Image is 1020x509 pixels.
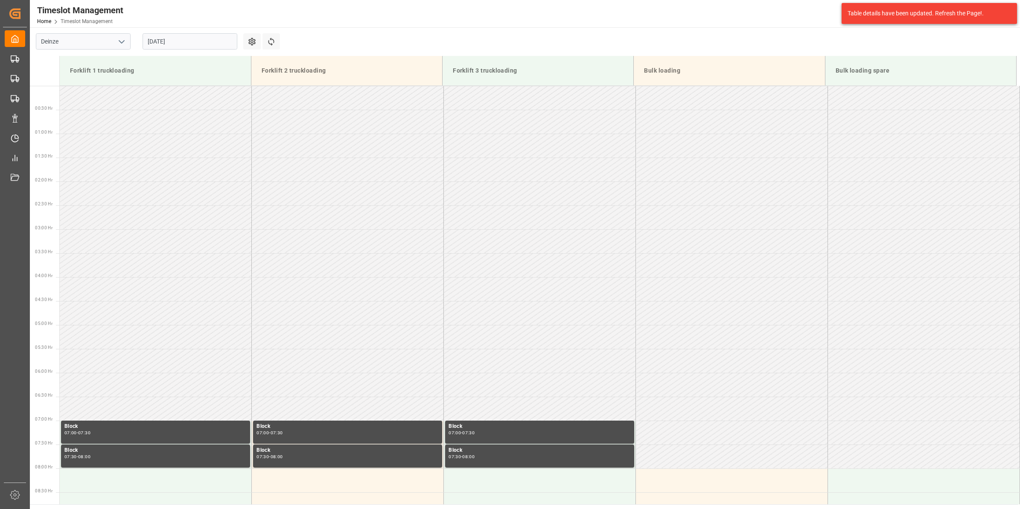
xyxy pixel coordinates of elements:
div: 07:30 [271,431,283,435]
div: - [77,455,78,459]
div: - [461,455,462,459]
div: Forklift 1 truckloading [67,63,244,79]
span: 01:00 Hr [35,130,52,135]
div: 08:00 [78,455,90,459]
span: 08:30 Hr [35,489,52,493]
div: Bulk loading [641,63,818,79]
span: 08:00 Hr [35,465,52,469]
div: 07:30 [256,455,269,459]
div: 07:30 [78,431,90,435]
div: Block [256,422,439,431]
div: 07:00 [64,431,77,435]
div: 07:00 [449,431,461,435]
div: 08:00 [462,455,475,459]
div: 07:30 [64,455,77,459]
span: 05:30 Hr [35,345,52,350]
div: Block [64,422,247,431]
span: 01:30 Hr [35,154,52,158]
span: 06:30 Hr [35,393,52,398]
div: 07:00 [256,431,269,435]
div: 07:30 [449,455,461,459]
span: 07:00 Hr [35,417,52,421]
div: 08:00 [271,455,283,459]
a: Home [37,18,51,24]
input: Type to search/select [36,33,131,50]
div: - [269,431,270,435]
span: 03:00 Hr [35,225,52,230]
span: 05:00 Hr [35,321,52,326]
div: Block [64,446,247,455]
div: - [269,455,270,459]
span: 07:30 Hr [35,441,52,445]
div: Block [449,422,631,431]
div: Block [256,446,439,455]
span: 04:30 Hr [35,297,52,302]
div: Forklift 2 truckloading [258,63,435,79]
span: 03:30 Hr [35,249,52,254]
span: 02:30 Hr [35,202,52,206]
span: 06:00 Hr [35,369,52,374]
button: open menu [115,35,128,48]
div: Bulk loading spare [832,63,1009,79]
input: DD.MM.YYYY [143,33,237,50]
div: 07:30 [462,431,475,435]
div: Timeslot Management [37,4,123,17]
div: Table details have been updated. Refresh the Page!. [848,9,1005,18]
span: 02:00 Hr [35,178,52,182]
span: 00:30 Hr [35,106,52,111]
span: 04:00 Hr [35,273,52,278]
div: Forklift 3 truckloading [449,63,627,79]
div: - [461,431,462,435]
div: Block [449,446,631,455]
div: - [77,431,78,435]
